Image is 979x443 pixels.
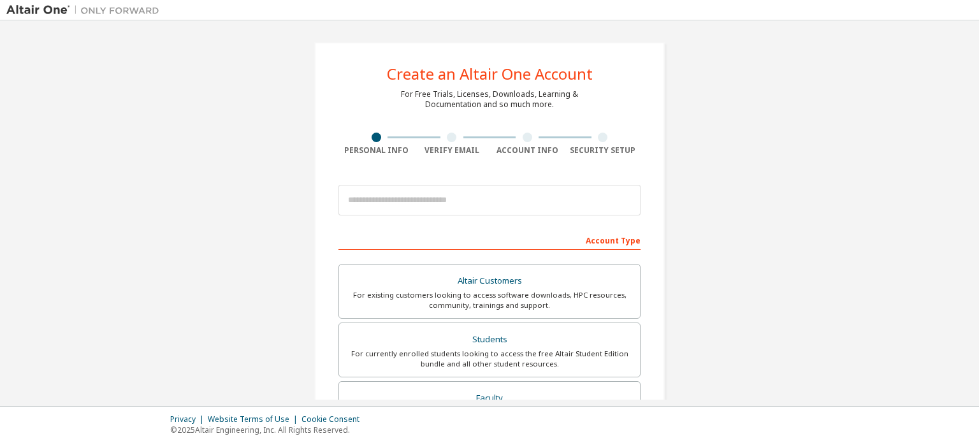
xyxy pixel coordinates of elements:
div: For existing customers looking to access software downloads, HPC resources, community, trainings ... [347,290,632,310]
div: Faculty [347,389,632,407]
p: © 2025 Altair Engineering, Inc. All Rights Reserved. [170,425,367,435]
div: Account Info [489,145,565,156]
img: Altair One [6,4,166,17]
div: Verify Email [414,145,490,156]
div: Personal Info [338,145,414,156]
div: Account Type [338,229,641,250]
div: Create an Altair One Account [387,66,593,82]
div: Privacy [170,414,208,425]
div: Cookie Consent [301,414,367,425]
div: For currently enrolled students looking to access the free Altair Student Edition bundle and all ... [347,349,632,369]
div: Website Terms of Use [208,414,301,425]
div: For Free Trials, Licenses, Downloads, Learning & Documentation and so much more. [401,89,578,110]
div: Security Setup [565,145,641,156]
div: Altair Customers [347,272,632,290]
div: Students [347,331,632,349]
